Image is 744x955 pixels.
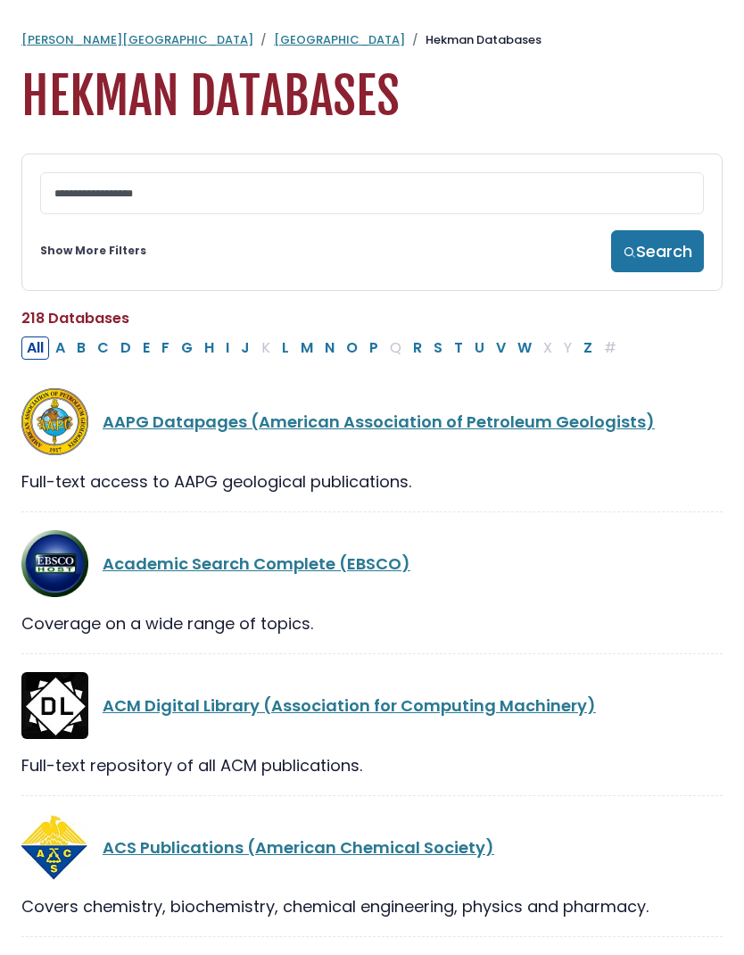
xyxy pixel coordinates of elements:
[274,31,405,48] a: [GEOGRAPHIC_DATA]
[92,336,114,360] button: Filter Results C
[295,336,318,360] button: Filter Results M
[40,243,146,259] a: Show More Filters
[578,336,598,360] button: Filter Results Z
[405,31,541,49] li: Hekman Databases
[21,31,723,49] nav: breadcrumb
[21,308,129,328] span: 218 Databases
[220,336,235,360] button: Filter Results I
[277,336,294,360] button: Filter Results L
[103,411,655,433] a: AAPG Datapages (American Association of Petroleum Geologists)
[21,336,624,358] div: Alpha-list to filter by first letter of database name
[71,336,91,360] button: Filter Results B
[199,336,219,360] button: Filter Results H
[156,336,175,360] button: Filter Results F
[137,336,155,360] button: Filter Results E
[103,694,596,717] a: ACM Digital Library (Association for Computing Machinery)
[103,836,494,859] a: ACS Publications (American Chemical Society)
[341,336,363,360] button: Filter Results O
[176,336,198,360] button: Filter Results G
[449,336,468,360] button: Filter Results T
[236,336,255,360] button: Filter Results J
[21,894,723,918] div: Covers chemistry, biochemistry, chemical engineering, physics and pharmacy.
[21,753,723,777] div: Full-text repository of all ACM publications.
[115,336,136,360] button: Filter Results D
[319,336,340,360] button: Filter Results N
[491,336,511,360] button: Filter Results V
[40,172,704,214] input: Search database by title or keyword
[21,67,723,127] h1: Hekman Databases
[21,31,253,48] a: [PERSON_NAME][GEOGRAPHIC_DATA]
[364,336,384,360] button: Filter Results P
[408,336,427,360] button: Filter Results R
[21,469,723,494] div: Full-text access to AAPG geological publications.
[512,336,537,360] button: Filter Results W
[469,336,490,360] button: Filter Results U
[21,611,723,635] div: Coverage on a wide range of topics.
[611,230,704,272] button: Search
[428,336,448,360] button: Filter Results S
[103,552,410,575] a: Academic Search Complete (EBSCO)
[21,336,49,360] button: All
[50,336,70,360] button: Filter Results A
